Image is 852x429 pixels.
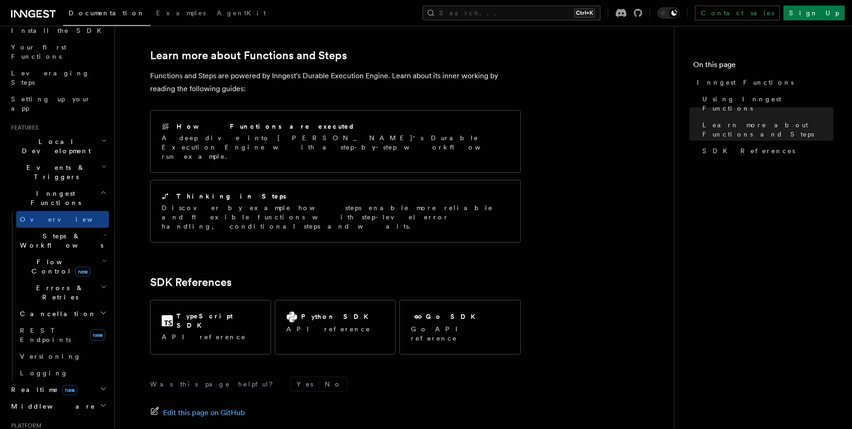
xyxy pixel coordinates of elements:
a: REST Endpointsnew [16,322,109,348]
span: new [62,385,77,395]
h2: Thinking in Steps [177,192,286,201]
h2: Go SDK [426,312,481,321]
span: Edit this page on GitHub [163,406,245,419]
a: Logging [16,365,109,381]
p: Go API reference [411,324,509,343]
p: A deep dive into [PERSON_NAME]'s Durable Execution Engine with a step-by-step workflow run example. [162,133,509,161]
a: SDK References [150,276,232,289]
a: Setting up your app [7,91,109,117]
h2: Python SDK [301,312,374,321]
span: REST Endpoints [20,327,71,343]
span: Learn more about Functions and Steps [702,120,833,139]
span: Documentation [69,9,145,17]
span: Cancellation [16,309,96,318]
h2: TypeScript SDK [177,311,259,330]
span: Using Inngest Functions [702,94,833,113]
p: Was this page helpful? [150,379,279,389]
a: Your first Functions [7,39,109,65]
button: Toggle dark mode [657,7,680,19]
span: Local Development [7,137,101,155]
p: API reference [286,324,374,334]
a: Install the SDK [7,22,109,39]
a: Python SDKAPI reference [275,300,396,354]
span: Leveraging Steps [11,69,89,86]
a: Overview [16,211,109,228]
button: Search...Ctrl+K [423,6,600,20]
span: Examples [156,9,206,17]
span: Realtime [7,385,77,394]
span: Versioning [20,353,81,360]
span: Your first Functions [11,44,66,60]
button: Cancellation [16,305,109,322]
span: new [75,267,90,277]
h2: How Functions are executed [177,122,355,131]
a: Learn more about Functions and Steps [699,117,833,143]
a: Edit this page on GitHub [150,406,245,419]
span: Errors & Retries [16,283,101,302]
span: Overview [20,216,115,223]
a: Using Inngest Functions [699,91,833,117]
p: API reference [162,332,259,342]
a: Inngest Functions [693,74,833,91]
div: Inngest Functions [7,211,109,381]
span: AgentKit [217,9,266,17]
span: Features [7,124,38,131]
a: Documentation [63,3,151,26]
a: Examples [151,3,211,25]
p: Discover by example how steps enable more reliable and flexible functions with step-level error h... [162,203,509,231]
button: Events & Triggers [7,159,109,185]
button: Middleware [7,398,109,415]
button: Errors & Retries [16,280,109,305]
a: How Functions are executedA deep dive into [PERSON_NAME]'s Durable Execution Engine with a step-b... [150,110,521,173]
button: Realtimenew [7,381,109,398]
h4: On this page [693,59,833,74]
span: Steps & Workflows [16,231,103,250]
a: SDK References [699,143,833,159]
span: SDK References [702,146,795,155]
a: Go SDKGo API reference [399,300,520,354]
a: Versioning [16,348,109,365]
p: Functions and Steps are powered by Inngest's Durable Execution Engine. Learn about its inner work... [150,69,521,95]
span: Inngest Functions [697,78,794,87]
button: No [319,377,347,391]
kbd: Ctrl+K [574,8,595,18]
span: new [90,330,105,341]
span: Middleware [7,402,95,411]
button: Local Development [7,133,109,159]
button: Steps & Workflows [16,228,109,254]
button: Inngest Functions [7,185,109,211]
a: Leveraging Steps [7,65,109,91]
span: Events & Triggers [7,163,101,181]
button: Flow Controlnew [16,254,109,280]
a: Sign Up [783,6,845,20]
span: Flow Control [16,257,102,276]
span: Install the SDK [11,27,107,34]
a: TypeScript SDKAPI reference [150,300,271,354]
a: Learn more about Functions and Steps [150,49,347,62]
span: Logging [20,369,68,377]
span: Inngest Functions [7,189,100,207]
a: Contact sales [695,6,780,20]
button: Yes [291,377,319,391]
span: Setting up your app [11,95,91,112]
a: Thinking in StepsDiscover by example how steps enable more reliable and flexible functions with s... [150,180,521,242]
a: AgentKit [211,3,271,25]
